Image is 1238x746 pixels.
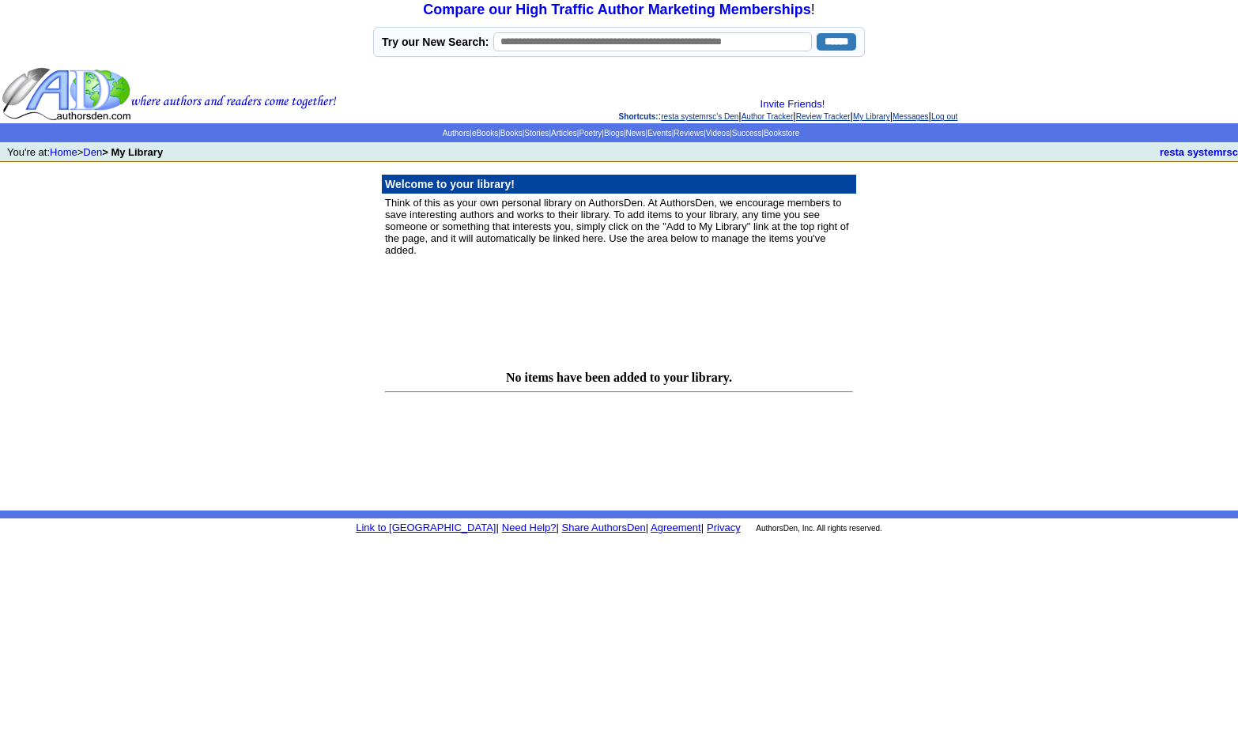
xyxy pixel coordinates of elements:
a: Review Tracker [796,112,851,121]
a: News [626,129,646,138]
b: No items have been added to your library. [506,371,732,384]
img: header_logo2.gif [2,66,337,122]
a: Poetry [579,129,602,138]
div: : | | | | | [340,98,1236,122]
font: | [648,522,704,533]
a: Authors [443,129,470,138]
label: Try our New Search: [382,36,489,48]
a: Privacy [707,522,741,533]
font: | [496,522,498,533]
a: Need Help? [502,522,557,533]
a: Success [732,129,762,138]
a: Events [647,129,672,138]
p: Welcome to your library! [385,178,853,190]
a: Compare our High Traffic Author Marketing Memberships [423,2,810,17]
a: Invite Friends! [761,98,825,110]
font: You're at: > [7,146,163,158]
a: Log out [931,112,957,121]
a: Home [50,146,77,158]
a: Reviews [674,129,704,138]
a: eBooks [472,129,498,138]
b: > My Library [102,146,163,158]
font: | [556,522,558,533]
span: Shortcuts: [619,112,659,121]
a: resta systemrsc [1160,146,1238,158]
a: Link to [GEOGRAPHIC_DATA] [356,522,496,533]
a: Articles [551,129,577,138]
a: Share AuthorsDen [562,522,646,533]
a: Blogs [604,129,624,138]
a: Den [83,146,102,158]
a: My Library [853,112,890,121]
a: Books [500,129,523,138]
a: Agreement [651,522,701,533]
a: Stories [524,129,549,138]
a: resta systemrsc's Den [661,112,738,121]
a: Bookstore [764,129,799,138]
font: | [646,522,648,533]
font: AuthorsDen, Inc. All rights reserved. [756,524,882,533]
a: Videos [706,129,730,138]
a: Author Tracker [742,112,794,121]
font: ! [423,2,814,17]
a: Messages [893,112,929,121]
font: Think of this as your own personal library on AuthorsDen. At AuthorsDen, we encourage members to ... [385,197,849,256]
